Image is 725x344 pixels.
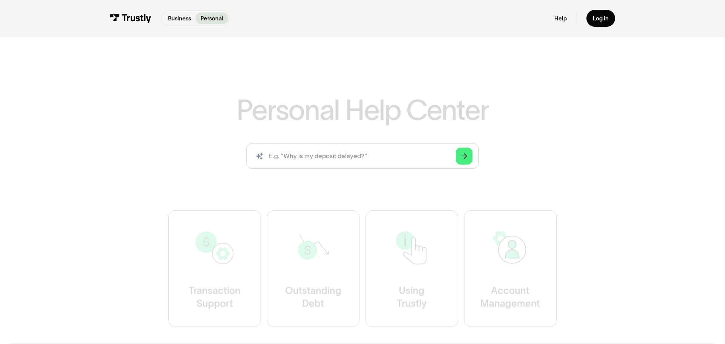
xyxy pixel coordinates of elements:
[168,14,191,23] p: Business
[593,15,609,22] div: Log in
[196,12,228,24] a: Personal
[285,285,341,310] div: Outstanding Debt
[168,211,261,327] a: TransactionSupport
[236,96,489,124] h1: Personal Help Center
[246,143,479,169] input: search
[189,285,241,310] div: Transaction Support
[554,15,567,22] a: Help
[110,14,151,23] img: Trustly Logo
[464,211,557,327] a: AccountManagement
[397,285,427,310] div: Using Trustly
[480,285,540,310] div: Account Management
[163,12,196,24] a: Business
[366,211,458,327] a: UsingTrustly
[267,211,359,327] a: OutstandingDebt
[586,10,615,27] a: Log in
[201,14,223,23] p: Personal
